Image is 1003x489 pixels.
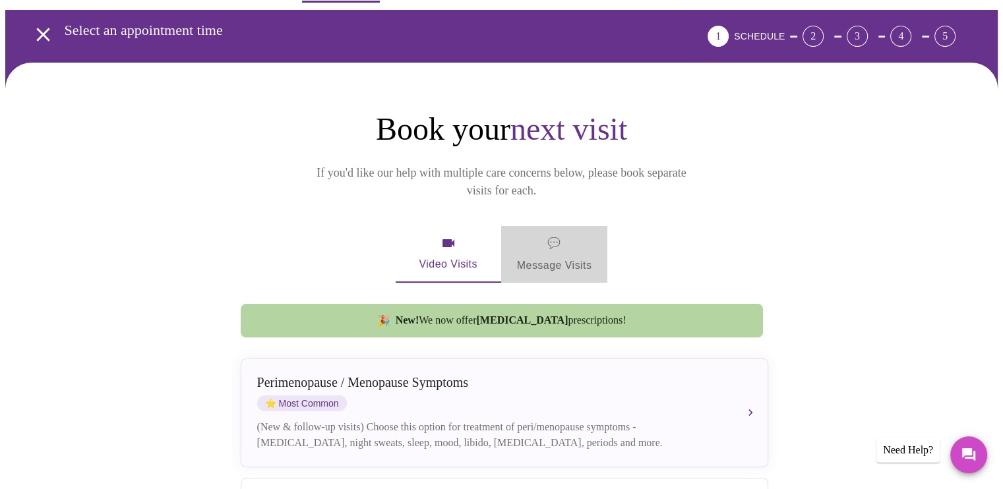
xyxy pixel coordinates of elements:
[708,26,729,47] div: 1
[876,438,940,463] div: Need Help?
[734,31,785,42] span: SCHEDULE
[241,359,768,467] button: Perimenopause / Menopause SymptomsstarMost Common(New & follow-up visits) Choose this option for ...
[396,314,626,326] span: We now offer prescriptions!
[950,436,987,473] button: Messages
[517,234,592,275] span: Message Visits
[257,419,725,451] div: (New & follow-up visits) Choose this option for treatment of peri/menopause symptoms - [MEDICAL_D...
[299,164,705,200] p: If you'd like our help with multiple care concerns below, please book separate visits for each.
[803,26,824,47] div: 2
[257,395,347,411] span: Most Common
[934,26,956,47] div: 5
[476,314,568,326] strong: [MEDICAL_DATA]
[847,26,868,47] div: 3
[65,22,634,39] h3: Select an appointment time
[238,110,766,148] h1: Book your
[411,235,485,273] span: Video Visits
[265,398,276,409] span: star
[510,111,627,146] span: next visit
[547,234,561,252] span: message
[24,15,63,54] button: open drawer
[257,375,725,390] div: Perimenopause / Menopause Symptoms
[377,314,390,327] span: new
[396,314,419,326] strong: New!
[890,26,911,47] div: 4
